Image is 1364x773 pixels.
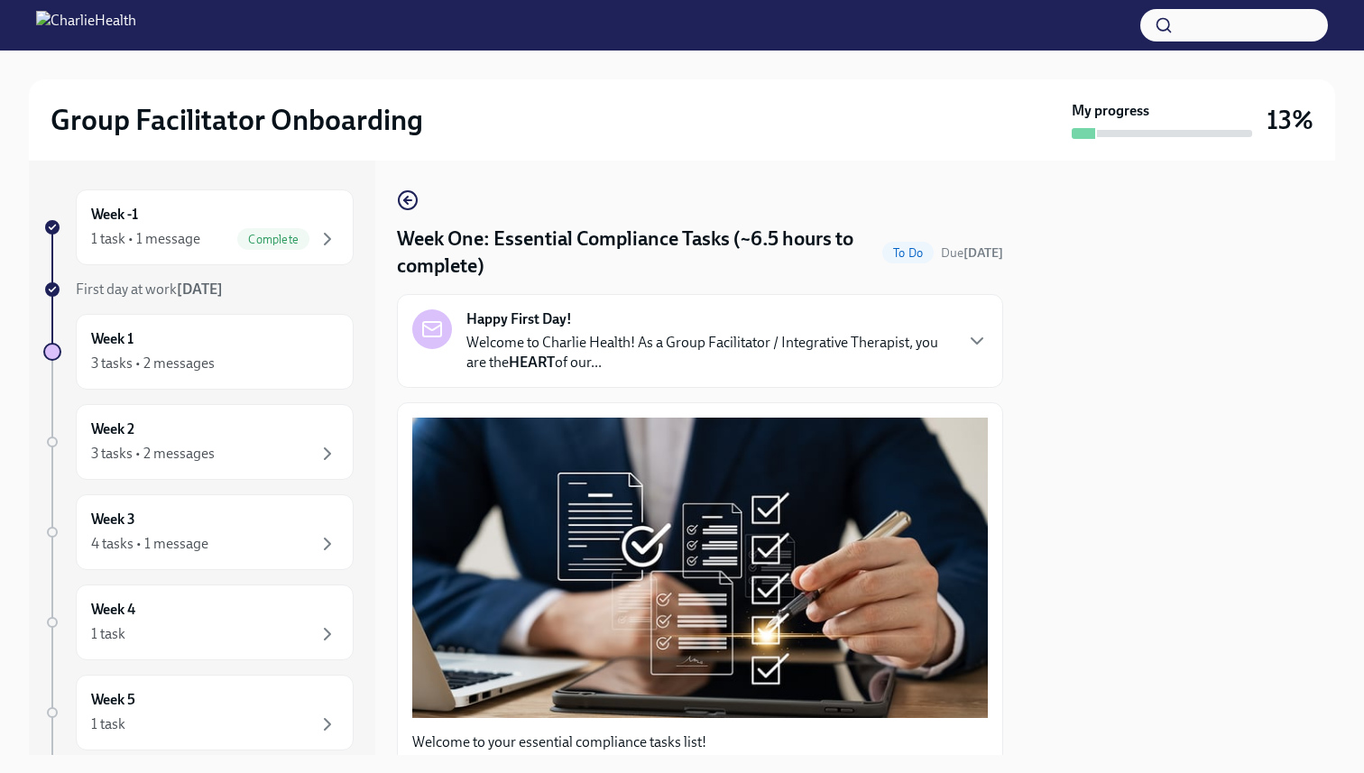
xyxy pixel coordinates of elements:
[43,494,354,570] a: Week 34 tasks • 1 message
[509,354,555,371] strong: HEART
[412,418,988,718] button: Zoom image
[36,11,136,40] img: CharlieHealth
[43,314,354,390] a: Week 13 tasks • 2 messages
[43,189,354,265] a: Week -11 task • 1 messageComplete
[91,510,135,529] h6: Week 3
[177,281,223,298] strong: [DATE]
[1267,104,1313,136] h3: 13%
[91,205,138,225] h6: Week -1
[412,732,988,752] p: Welcome to your essential compliance tasks list!
[43,584,354,660] a: Week 41 task
[397,225,875,280] h4: Week One: Essential Compliance Tasks (~6.5 hours to complete)
[1072,101,1149,121] strong: My progress
[91,714,125,734] div: 1 task
[237,233,309,246] span: Complete
[51,102,423,138] h2: Group Facilitator Onboarding
[43,404,354,480] a: Week 23 tasks • 2 messages
[466,333,952,373] p: Welcome to Charlie Health! As a Group Facilitator / Integrative Therapist, you are the of our...
[91,624,125,644] div: 1 task
[91,229,200,249] div: 1 task • 1 message
[43,675,354,750] a: Week 51 task
[963,245,1003,261] strong: [DATE]
[91,329,134,349] h6: Week 1
[91,354,215,373] div: 3 tasks • 2 messages
[882,246,934,260] span: To Do
[91,690,135,710] h6: Week 5
[91,419,134,439] h6: Week 2
[43,280,354,299] a: First day at work[DATE]
[941,245,1003,261] span: Due
[76,281,223,298] span: First day at work
[91,600,135,620] h6: Week 4
[941,244,1003,262] span: September 9th, 2025 10:00
[91,534,208,554] div: 4 tasks • 1 message
[466,309,572,329] strong: Happy First Day!
[91,444,215,464] div: 3 tasks • 2 messages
